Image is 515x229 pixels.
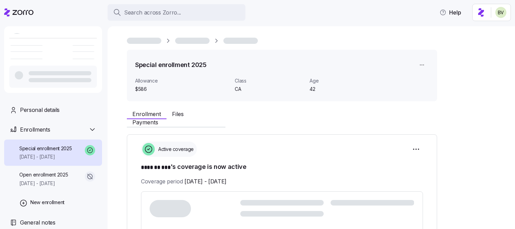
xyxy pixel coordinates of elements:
span: Active coverage [156,146,194,153]
span: Payments [132,120,158,125]
img: 676487ef2089eb4995defdc85707b4f5 [495,7,506,18]
span: Help [440,8,461,17]
span: General notes [20,218,55,227]
button: Search across Zorro... [108,4,245,21]
span: Age [310,77,379,84]
span: Open enrollment 2025 [19,171,68,178]
span: Files [172,111,184,117]
span: [DATE] - [DATE] [184,177,226,186]
span: Class [235,77,304,84]
span: Enrollments [20,125,50,134]
span: Coverage period [141,177,226,186]
span: $586 [135,86,229,93]
span: Allowance [135,77,229,84]
span: [DATE] - [DATE] [19,153,72,160]
span: Enrollment [132,111,161,117]
h1: Special enrollment 2025 [135,60,206,69]
span: Personal details [20,106,60,114]
h1: 's coverage is now active [141,162,423,172]
span: New enrollment [30,199,64,206]
span: Special enrollment 2025 [19,145,72,152]
span: 42 [310,86,379,93]
span: CA [235,86,304,93]
button: Help [434,6,467,19]
span: [DATE] - [DATE] [19,180,68,187]
span: Search across Zorro... [124,8,181,17]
